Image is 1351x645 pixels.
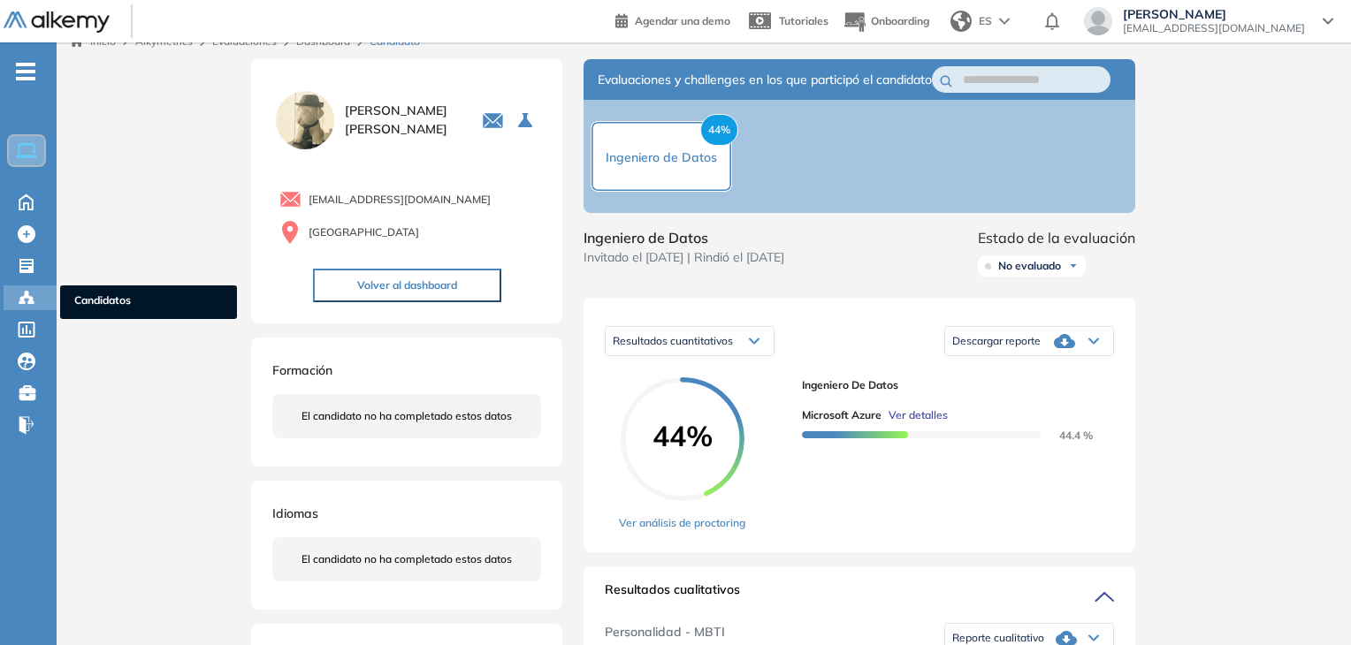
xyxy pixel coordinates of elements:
[313,269,501,302] button: Volver al dashboard
[1038,429,1093,442] span: 44.4 %
[843,3,929,41] button: Onboarding
[952,631,1044,645] span: Reporte cualitativo
[802,377,1100,393] span: Ingeniero de Datos
[979,13,992,29] span: ES
[613,334,733,347] span: Resultados cuantitativos
[779,14,828,27] span: Tutoriales
[598,71,932,89] span: Evaluaciones y challenges en los que participó el candidato
[621,421,744,450] span: 44%
[1123,21,1305,35] span: [EMAIL_ADDRESS][DOMAIN_NAME]
[871,14,929,27] span: Onboarding
[74,292,223,312] span: Candidatos
[272,87,338,153] img: PROFILE_MENU_LOGO_USER
[700,114,738,146] span: 44%
[309,192,491,208] span: [EMAIL_ADDRESS][DOMAIN_NAME]
[4,11,110,34] img: Logo
[950,11,972,32] img: world
[301,408,512,424] span: El candidato no ha completado estos datos
[635,14,730,27] span: Agendar una demo
[301,551,512,567] span: El candidato no ha completado estos datos
[584,248,784,267] span: Invitado el [DATE] | Rindió el [DATE]
[272,505,318,521] span: Idiomas
[272,362,332,378] span: Formación
[584,227,784,248] span: Ingeniero de Datos
[619,515,745,531] a: Ver análisis de proctoring
[978,227,1135,248] span: Estado de la evaluación
[882,407,948,423] button: Ver detalles
[952,334,1041,348] span: Descargar reporte
[615,9,730,30] a: Agendar una demo
[889,407,948,423] span: Ver detalles
[802,407,882,423] span: Microsoft Azure
[345,102,461,139] span: [PERSON_NAME] [PERSON_NAME]
[605,580,740,609] span: Resultados cualitativos
[998,259,1061,273] span: No evaluado
[999,18,1010,25] img: arrow
[1123,7,1305,21] span: [PERSON_NAME]
[16,70,35,73] i: -
[1068,261,1079,271] img: Ícono de flecha
[606,149,717,165] span: Ingeniero de Datos
[309,224,419,240] span: [GEOGRAPHIC_DATA]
